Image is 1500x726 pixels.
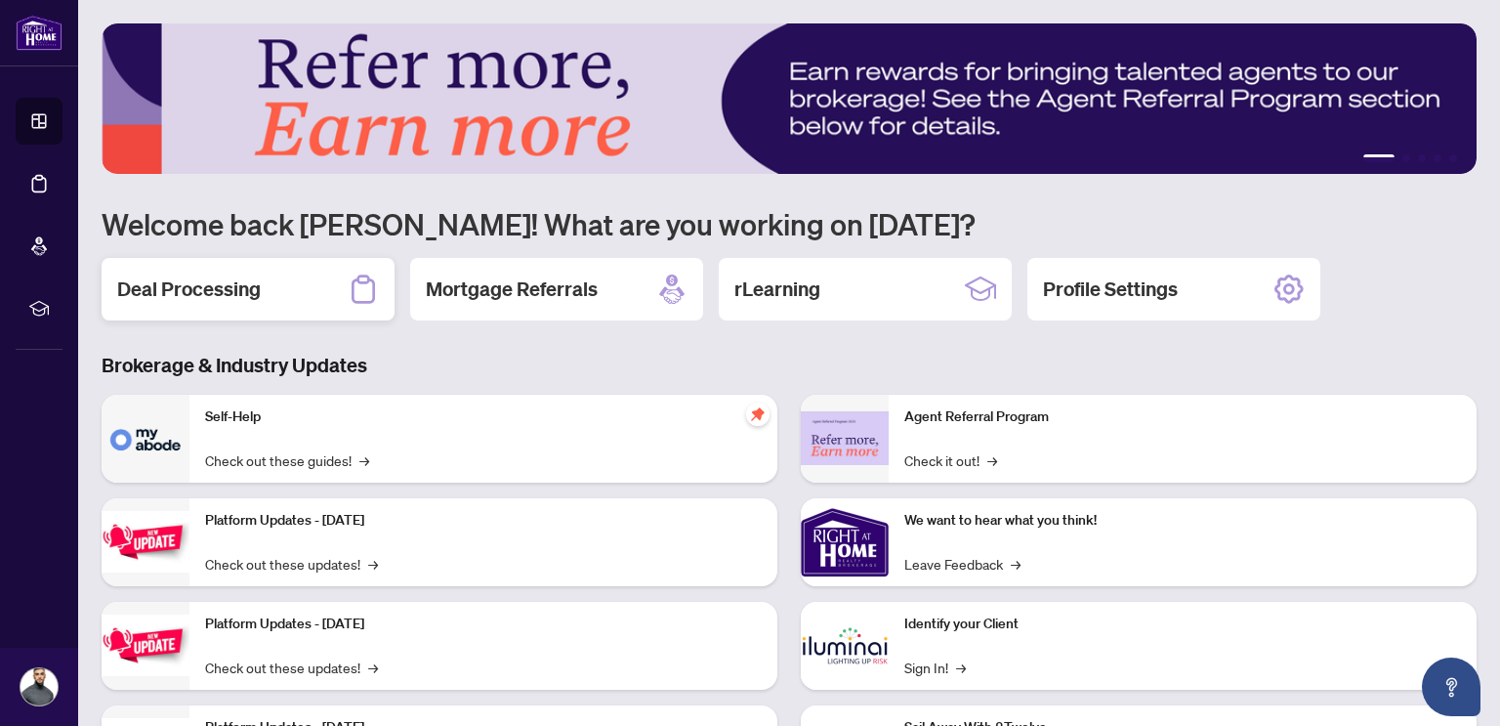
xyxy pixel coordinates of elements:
[205,614,762,635] p: Platform Updates - [DATE]
[16,15,62,51] img: logo
[904,406,1461,428] p: Agent Referral Program
[205,510,762,532] p: Platform Updates - [DATE]
[904,449,997,471] a: Check it out!→
[102,615,189,676] img: Platform Updates - July 8, 2025
[368,657,378,678] span: →
[956,657,966,678] span: →
[205,449,369,471] a: Check out these guides!→
[117,276,261,303] h2: Deal Processing
[102,23,1477,174] img: Slide 0
[1043,276,1178,303] h2: Profile Settings
[205,657,378,678] a: Check out these updates!→
[102,352,1477,379] h3: Brokerage & Industry Updates
[1418,154,1426,162] button: 3
[21,668,58,705] img: Profile Icon
[904,510,1461,532] p: We want to hear what you think!
[904,614,1461,635] p: Identify your Client
[987,449,997,471] span: →
[734,276,820,303] h2: rLearning
[1011,553,1021,575] span: →
[102,511,189,573] img: Platform Updates - July 21, 2025
[359,449,369,471] span: →
[801,602,889,690] img: Identify your Client
[904,553,1021,575] a: Leave Feedback→
[205,553,378,575] a: Check out these updates!→
[102,395,189,483] img: Self-Help
[1449,154,1457,162] button: 5
[1434,154,1441,162] button: 4
[904,657,966,678] a: Sign In!→
[368,553,378,575] span: →
[205,406,762,428] p: Self-Help
[1402,154,1410,162] button: 2
[801,498,889,586] img: We want to hear what you think!
[1363,154,1395,162] button: 1
[426,276,598,303] h2: Mortgage Referrals
[1422,658,1480,716] button: Open asap
[746,403,770,426] span: pushpin
[801,411,889,465] img: Agent Referral Program
[102,205,1477,242] h1: Welcome back [PERSON_NAME]! What are you working on [DATE]?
